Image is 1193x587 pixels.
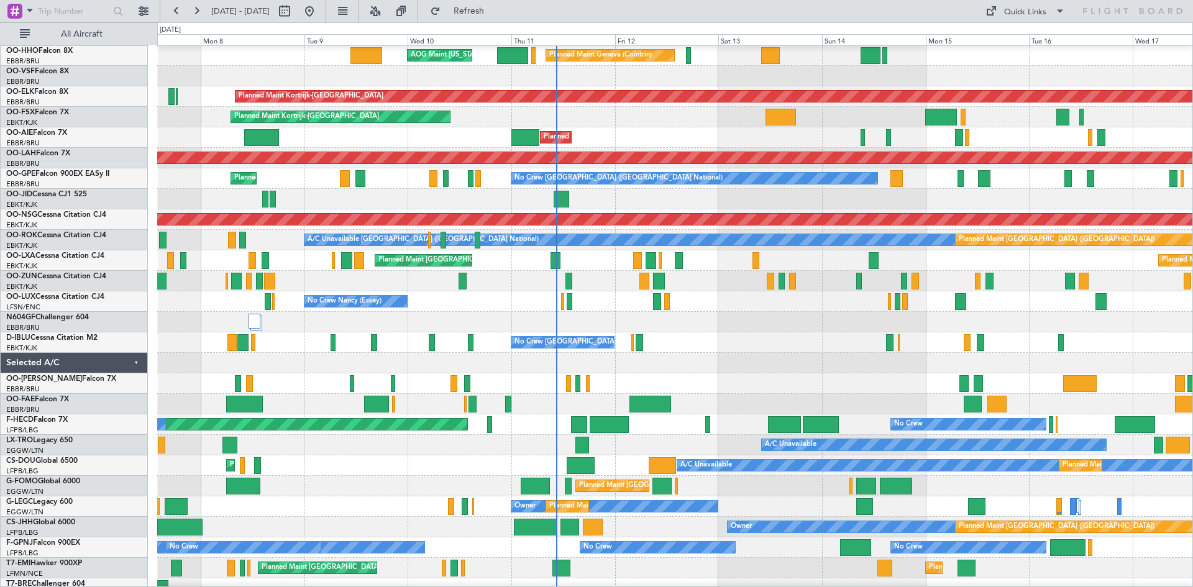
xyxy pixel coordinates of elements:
div: Sun 14 [822,34,926,45]
a: OO-ELKFalcon 8X [6,88,68,96]
a: EBKT/KJK [6,282,37,291]
button: Quick Links [979,1,1071,21]
a: OO-JIDCessna CJ1 525 [6,191,87,198]
span: OO-[PERSON_NAME] [6,375,82,383]
div: Owner [731,517,752,536]
a: EBBR/BRU [6,159,40,168]
span: OO-GPE [6,170,35,178]
a: OO-VSFFalcon 8X [6,68,69,75]
div: Tue 9 [304,34,408,45]
button: Refresh [424,1,499,21]
span: OO-FSX [6,109,35,116]
div: Sat 13 [718,34,822,45]
div: Fri 12 [615,34,719,45]
div: Planned Maint Kortrijk-[GEOGRAPHIC_DATA] [234,107,379,126]
div: Mon 15 [926,34,1030,45]
span: F-GPNJ [6,539,33,547]
a: LX-TROLegacy 650 [6,437,73,444]
a: N604GFChallenger 604 [6,314,89,321]
a: EBBR/BRU [6,139,40,148]
span: OO-FAE [6,396,35,403]
div: Planned Maint [GEOGRAPHIC_DATA] ([GEOGRAPHIC_DATA]) [959,517,1154,536]
div: No Crew [894,538,923,557]
a: CS-DOUGlobal 6500 [6,457,78,465]
div: Planned Maint [GEOGRAPHIC_DATA] ([GEOGRAPHIC_DATA] National) [234,169,459,188]
button: All Aircraft [14,24,135,44]
a: EBKT/KJK [6,262,37,271]
a: EBBR/BRU [6,77,40,86]
span: All Aircraft [32,30,131,39]
a: LFPB/LBG [6,425,39,435]
div: [DATE] [160,25,181,35]
span: OO-JID [6,191,32,198]
span: OO-VSF [6,68,35,75]
div: No Crew [GEOGRAPHIC_DATA] ([GEOGRAPHIC_DATA] National) [514,333,723,352]
a: OO-AIEFalcon 7X [6,129,67,137]
a: OO-[PERSON_NAME]Falcon 7X [6,375,116,383]
a: EBKT/KJK [6,241,37,250]
div: A/C Unavailable [680,456,732,475]
div: Planned Maint [GEOGRAPHIC_DATA] [262,558,380,577]
div: No Crew [170,538,198,557]
a: OO-LAHFalcon 7X [6,150,70,157]
a: EBBR/BRU [6,57,40,66]
a: EBBR/BRU [6,98,40,107]
a: EBBR/BRU [6,405,40,414]
a: LFPB/LBG [6,466,39,476]
input: Trip Number [38,2,109,20]
a: EGGW/LTN [6,507,43,517]
a: T7-EMIHawker 900XP [6,560,82,567]
div: Mon 8 [201,34,304,45]
a: OO-LXACessna Citation CJ4 [6,252,104,260]
a: LFMN/NCE [6,569,43,578]
div: Planned Maint [GEOGRAPHIC_DATA] ([GEOGRAPHIC_DATA] National) [378,251,603,270]
span: OO-ROK [6,232,37,239]
div: Owner [514,497,536,516]
a: EBBR/BRU [6,180,40,189]
div: No Crew [583,538,612,557]
a: OO-FAEFalcon 7X [6,396,69,403]
a: EBKT/KJK [6,344,37,353]
a: EGGW/LTN [6,487,43,496]
div: No Crew Nancy (Essey) [308,292,382,311]
div: Thu 11 [511,34,615,45]
a: EGGW/LTN [6,446,43,455]
a: LFPB/LBG [6,548,39,558]
a: LFSN/ENC [6,303,40,312]
a: OO-ROKCessna Citation CJ4 [6,232,106,239]
a: OO-GPEFalcon 900EX EASy II [6,170,109,178]
a: G-LEGCLegacy 600 [6,498,73,506]
span: T7-EMI [6,560,30,567]
a: G-FOMOGlobal 6000 [6,478,80,485]
a: F-GPNJFalcon 900EX [6,539,80,547]
a: OO-FSXFalcon 7X [6,109,69,116]
div: Planned Maint [GEOGRAPHIC_DATA] ([GEOGRAPHIC_DATA]) [549,497,745,516]
div: A/C Unavailable [GEOGRAPHIC_DATA] ([GEOGRAPHIC_DATA] National) [308,230,539,249]
div: AOG Maint [US_STATE] ([GEOGRAPHIC_DATA]) [411,46,561,65]
span: G-LEGC [6,498,33,506]
span: OO-LUX [6,293,35,301]
span: OO-ELK [6,88,34,96]
a: EBBR/BRU [6,385,40,394]
div: Wed 10 [408,34,511,45]
div: Tue 16 [1029,34,1133,45]
span: D-IBLU [6,334,30,342]
span: OO-LAH [6,150,36,157]
span: N604GF [6,314,35,321]
a: EBKT/KJK [6,221,37,230]
a: CS-JHHGlobal 6000 [6,519,75,526]
a: OO-HHOFalcon 8X [6,47,73,55]
div: No Crew [GEOGRAPHIC_DATA] ([GEOGRAPHIC_DATA] National) [514,169,723,188]
div: Planned Maint [GEOGRAPHIC_DATA] ([GEOGRAPHIC_DATA]) [544,128,739,147]
div: Planned Maint [GEOGRAPHIC_DATA] ([GEOGRAPHIC_DATA]) [959,230,1154,249]
a: EBKT/KJK [6,118,37,127]
span: CS-DOU [6,457,35,465]
span: LX-TRO [6,437,33,444]
a: D-IBLUCessna Citation M2 [6,334,98,342]
div: Planned Maint [GEOGRAPHIC_DATA] ([GEOGRAPHIC_DATA]) [579,476,775,495]
a: OO-NSGCessna Citation CJ4 [6,211,106,219]
div: Planned Maint Kortrijk-[GEOGRAPHIC_DATA] [239,87,383,106]
span: OO-HHO [6,47,39,55]
div: Planned Maint [GEOGRAPHIC_DATA] ([GEOGRAPHIC_DATA]) [230,456,426,475]
span: [DATE] - [DATE] [211,6,270,17]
